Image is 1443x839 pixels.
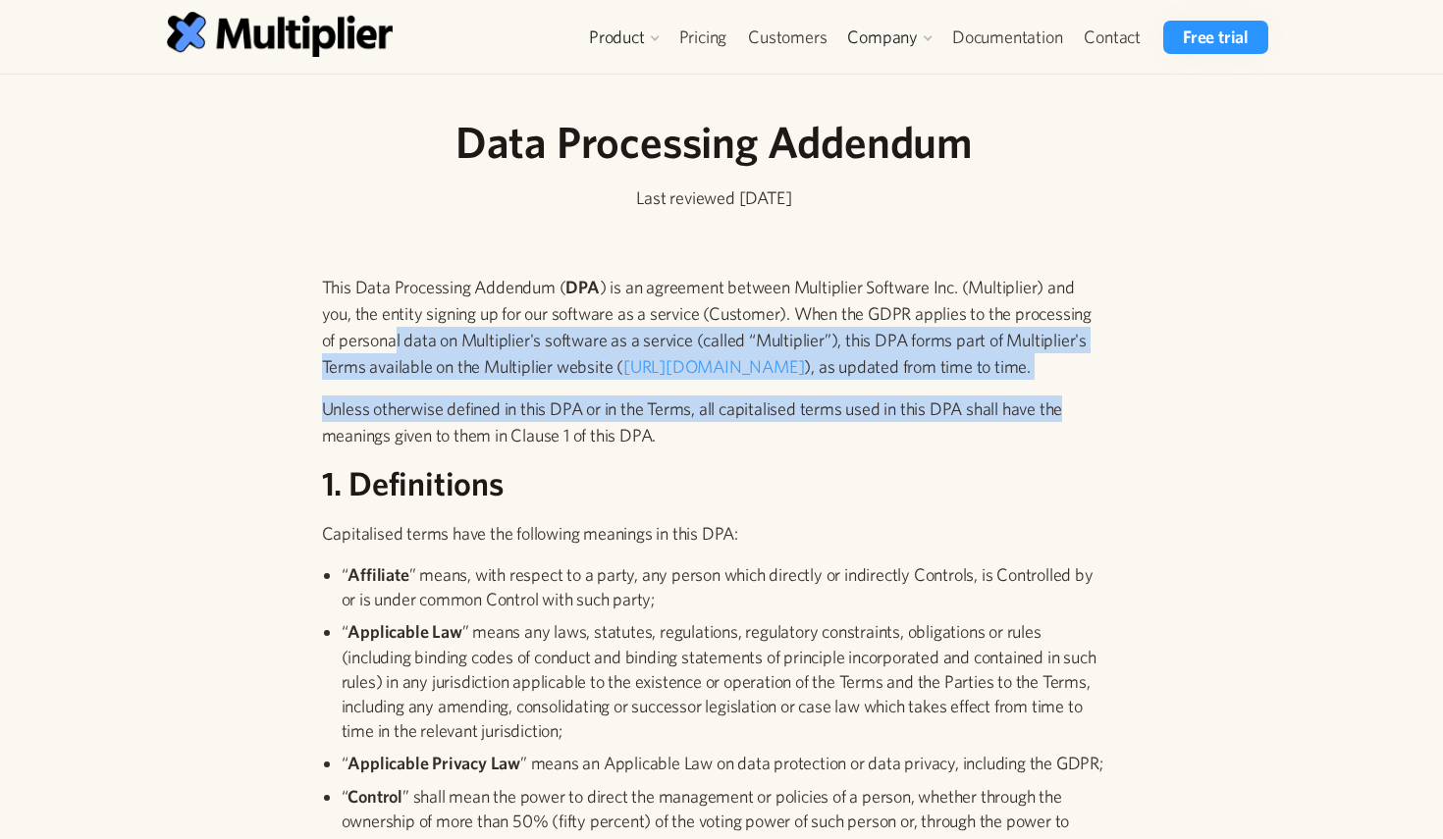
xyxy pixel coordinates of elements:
[322,184,1107,211] p: Last reviewed [DATE]
[623,356,804,377] a: [URL][DOMAIN_NAME]
[837,21,941,54] div: Company
[322,274,1107,380] p: This Data Processing Addendum ( ) is an agreement between Multiplier Software Inc. (Multiplier) a...
[668,21,738,54] a: Pricing
[342,619,1107,743] li: “ ” means any laws, statutes, regulations, regulatory constraints, obligations or rules (includin...
[347,621,461,642] strong: Applicable Law
[589,26,645,49] div: Product
[322,464,1107,504] h2: 1. Definitions
[342,562,1107,611] li: “ ” means, with respect to a party, any person which directly or indirectly Controls, is Controll...
[847,26,918,49] div: Company
[1073,21,1151,54] a: Contact
[322,395,1107,448] p: Unless otherwise defined in this DPA or in the Terms, all capitalised terms used in this DPA shal...
[322,114,1107,169] h1: Data Processing Addendum
[579,21,668,54] div: Product
[1163,21,1268,54] a: Free trial
[347,753,520,773] strong: Applicable Privacy Law
[737,21,837,54] a: Customers
[565,277,599,297] strong: DPA
[342,751,1107,775] li: “ ” means an Applicable Law on data protection or data privacy, including the GDPR;
[347,564,408,585] strong: Affiliate
[941,21,1073,54] a: Documentation
[347,786,402,807] strong: Control
[322,520,1107,547] p: Capitalised terms have the following meanings in this DPA:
